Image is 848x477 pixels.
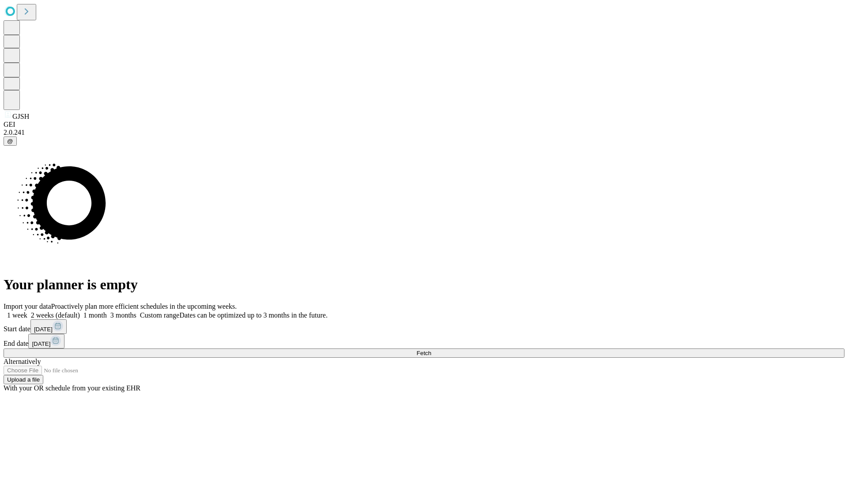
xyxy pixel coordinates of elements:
span: 1 month [83,311,107,319]
span: [DATE] [32,341,50,347]
span: Import your data [4,303,51,310]
button: @ [4,136,17,146]
span: Proactively plan more efficient schedules in the upcoming weeks. [51,303,237,310]
button: [DATE] [28,334,64,348]
h1: Your planner is empty [4,276,844,293]
div: Start date [4,319,844,334]
button: Fetch [4,348,844,358]
span: GJSH [12,113,29,120]
span: 2 weeks (default) [31,311,80,319]
span: Custom range [140,311,179,319]
span: [DATE] [34,326,53,333]
span: Dates can be optimized up to 3 months in the future. [179,311,327,319]
div: GEI [4,121,844,129]
div: End date [4,334,844,348]
span: With your OR schedule from your existing EHR [4,384,140,392]
span: 3 months [110,311,136,319]
button: [DATE] [30,319,67,334]
span: @ [7,138,13,144]
div: 2.0.241 [4,129,844,136]
span: Fetch [416,350,431,356]
span: Alternatively [4,358,41,365]
span: 1 week [7,311,27,319]
button: Upload a file [4,375,43,384]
